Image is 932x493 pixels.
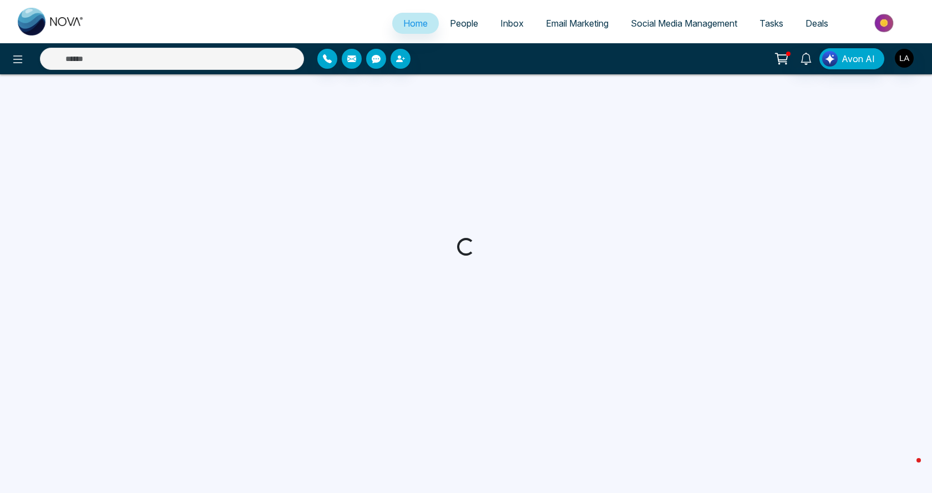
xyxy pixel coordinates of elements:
[439,13,489,34] a: People
[403,18,428,29] span: Home
[842,52,875,65] span: Avon AI
[895,49,914,68] img: User Avatar
[535,13,620,34] a: Email Marketing
[620,13,748,34] a: Social Media Management
[759,18,783,29] span: Tasks
[794,13,839,34] a: Deals
[500,18,524,29] span: Inbox
[546,18,609,29] span: Email Marketing
[489,13,535,34] a: Inbox
[819,48,884,69] button: Avon AI
[845,11,925,35] img: Market-place.gif
[450,18,478,29] span: People
[631,18,737,29] span: Social Media Management
[894,455,921,482] iframe: Intercom live chat
[18,8,84,35] img: Nova CRM Logo
[822,51,838,67] img: Lead Flow
[748,13,794,34] a: Tasks
[392,13,439,34] a: Home
[806,18,828,29] span: Deals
